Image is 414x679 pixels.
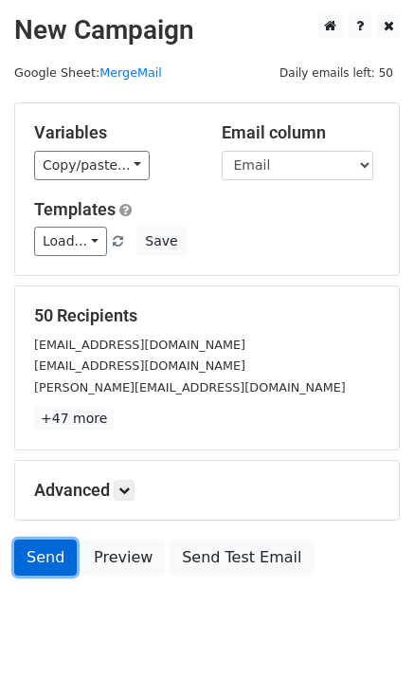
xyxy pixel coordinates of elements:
[273,65,400,80] a: Daily emails left: 50
[14,14,400,46] h2: New Campaign
[136,227,186,256] button: Save
[99,65,162,80] a: MergeMail
[14,540,77,576] a: Send
[34,380,346,395] small: [PERSON_NAME][EMAIL_ADDRESS][DOMAIN_NAME]
[34,305,380,326] h5: 50 Recipients
[34,122,193,143] h5: Variables
[170,540,314,576] a: Send Test Email
[222,122,381,143] h5: Email column
[319,588,414,679] iframe: Chat Widget
[14,65,162,80] small: Google Sheet:
[34,338,245,352] small: [EMAIL_ADDRESS][DOMAIN_NAME]
[34,151,150,180] a: Copy/paste...
[34,358,245,373] small: [EMAIL_ADDRESS][DOMAIN_NAME]
[34,407,114,431] a: +47 more
[34,199,116,219] a: Templates
[34,480,380,501] h5: Advanced
[81,540,165,576] a: Preview
[34,227,107,256] a: Load...
[273,63,400,83] span: Daily emails left: 50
